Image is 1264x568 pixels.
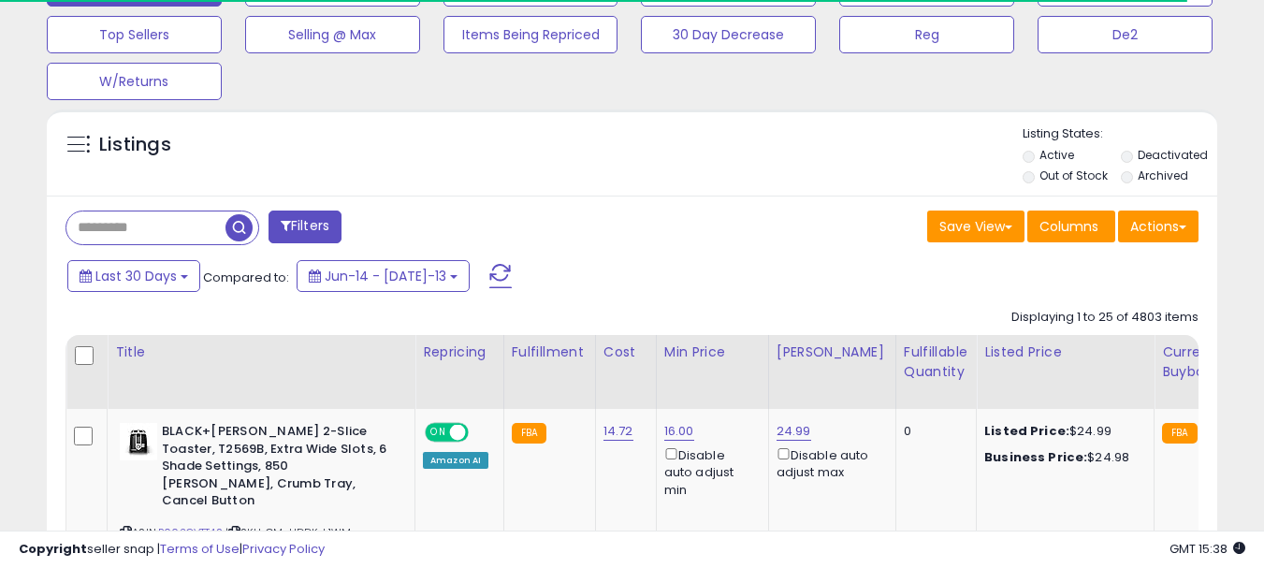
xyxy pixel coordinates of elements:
button: Last 30 Days [67,260,200,292]
h5: Listings [99,132,171,158]
div: [PERSON_NAME] [777,342,888,362]
span: | SKU: OM-HDDK-L1WM [225,525,351,540]
div: Fulfillment [512,342,588,362]
button: Top Sellers [47,16,222,53]
span: OFF [466,425,496,441]
div: Disable auto adjust max [777,444,881,481]
div: Disable auto adjust min [664,444,754,499]
b: Business Price: [984,448,1087,466]
div: $24.99 [984,423,1140,440]
a: Terms of Use [160,540,240,558]
span: Compared to: [203,269,289,286]
b: BLACK+[PERSON_NAME] 2-Slice Toaster, T2569B, Extra Wide Slots, 6 Shade Settings, 850 [PERSON_NAME... [162,423,389,515]
div: Current Buybox Price [1162,342,1258,382]
p: Listing States: [1023,125,1217,143]
div: Repricing [423,342,496,362]
div: Amazon AI [423,452,488,469]
button: W/Returns [47,63,222,100]
button: De2 [1038,16,1213,53]
div: Displaying 1 to 25 of 4803 items [1011,309,1199,327]
button: Columns [1027,211,1115,242]
label: Active [1039,147,1074,163]
label: Out of Stock [1039,167,1108,183]
a: 24.99 [777,422,811,441]
small: FBA [1162,423,1197,444]
button: Items Being Repriced [443,16,618,53]
div: $24.98 [984,449,1140,466]
span: ON [427,425,450,441]
button: Actions [1118,211,1199,242]
img: 31n2RYzJIbL._SL40_.jpg [120,423,157,460]
div: Min Price [664,342,761,362]
b: Listed Price: [984,422,1069,440]
div: Title [115,342,407,362]
button: Jun-14 - [DATE]-13 [297,260,470,292]
span: 2025-08-13 15:38 GMT [1170,540,1245,558]
div: Fulfillable Quantity [904,342,968,382]
a: 14.72 [603,422,633,441]
div: Cost [603,342,648,362]
button: Save View [927,211,1024,242]
a: 16.00 [664,422,694,441]
small: FBA [512,423,546,444]
button: Selling @ Max [245,16,420,53]
label: Deactivated [1138,147,1208,163]
button: 30 Day Decrease [641,16,816,53]
span: Columns [1039,217,1098,236]
span: Jun-14 - [DATE]-13 [325,267,446,285]
label: Archived [1138,167,1188,183]
button: Filters [269,211,341,243]
a: B002CVTT4S [158,525,223,541]
button: Reg [839,16,1014,53]
div: Listed Price [984,342,1146,362]
a: Privacy Policy [242,540,325,558]
div: seller snap | | [19,541,325,559]
div: 0 [904,423,962,440]
strong: Copyright [19,540,87,558]
span: Last 30 Days [95,267,177,285]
